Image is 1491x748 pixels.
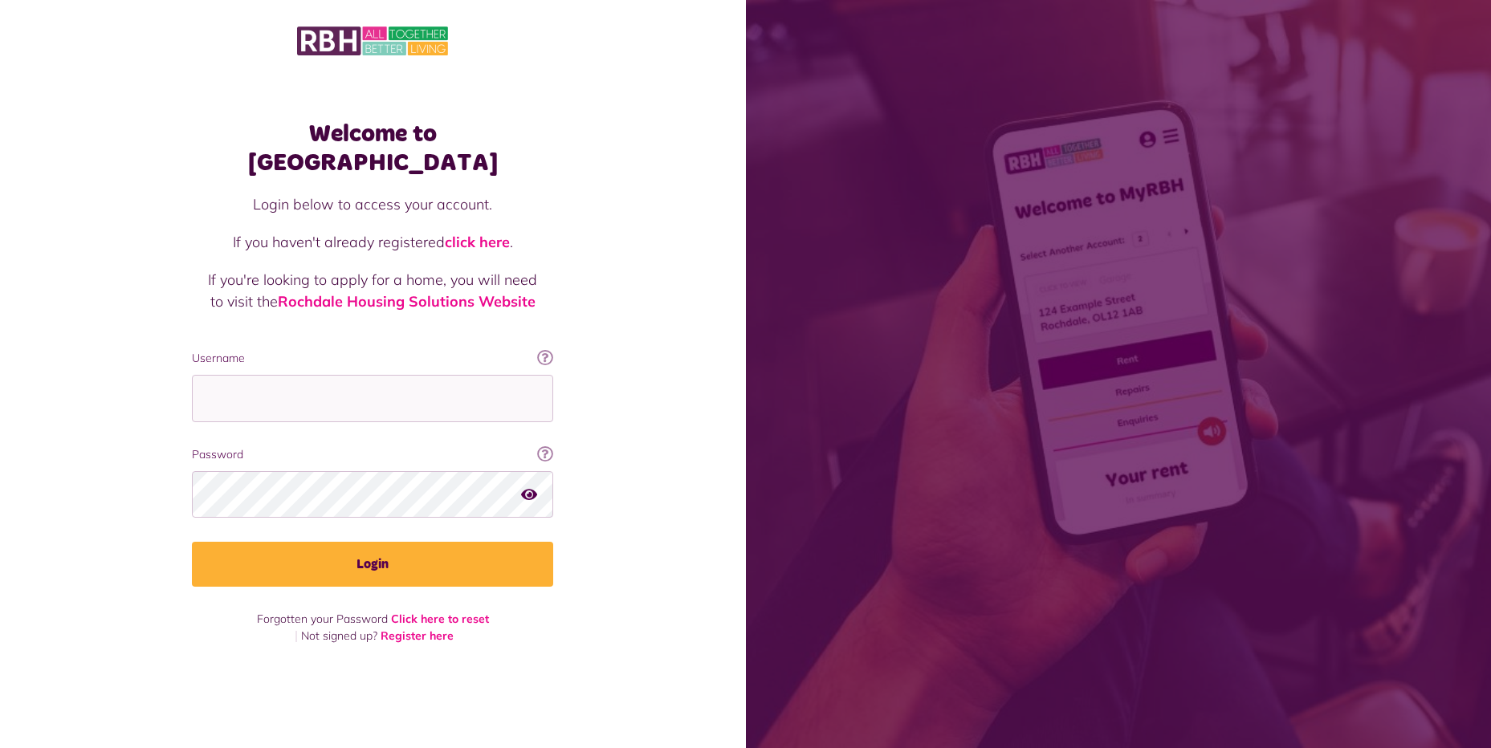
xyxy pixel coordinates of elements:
[301,628,377,643] span: Not signed up?
[192,446,553,463] label: Password
[445,233,510,251] a: click here
[257,612,388,626] span: Forgotten your Password
[208,193,537,215] p: Login below to access your account.
[381,628,454,643] a: Register here
[192,542,553,587] button: Login
[192,350,553,367] label: Username
[391,612,489,626] a: Click here to reset
[278,292,536,311] a: Rochdale Housing Solutions Website
[208,269,537,312] p: If you're looking to apply for a home, you will need to visit the
[192,120,553,177] h1: Welcome to [GEOGRAPHIC_DATA]
[297,24,448,58] img: MyRBH
[208,231,537,253] p: If you haven't already registered .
